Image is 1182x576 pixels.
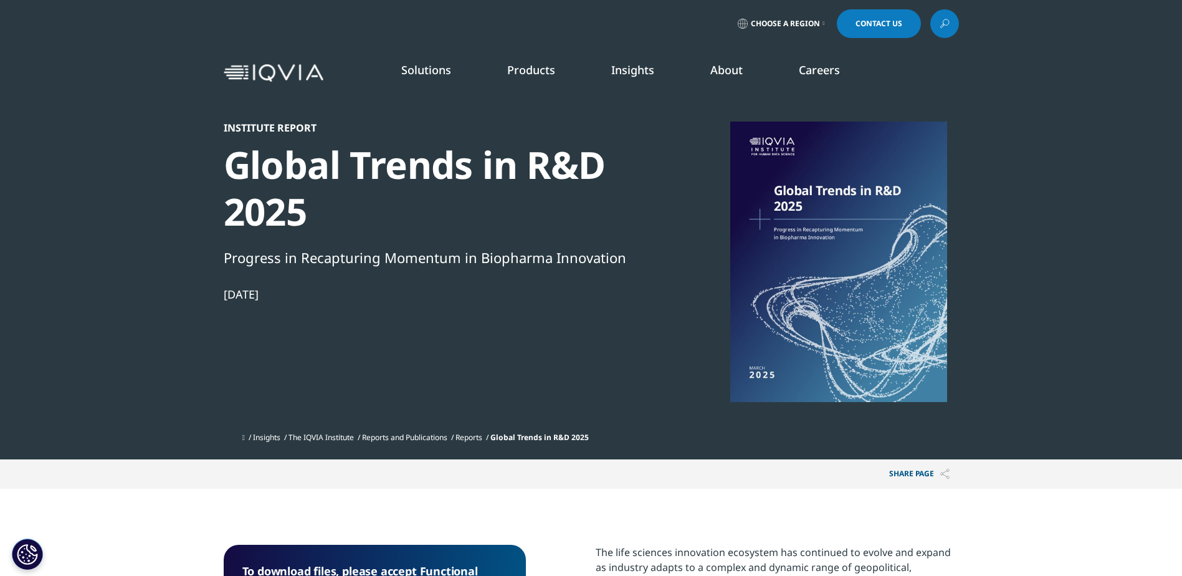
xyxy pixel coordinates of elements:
div: Global Trends in R&D 2025 [224,142,651,235]
span: Contact Us [856,20,902,27]
a: Contact Us [837,9,921,38]
img: IQVIA Healthcare Information Technology and Pharma Clinical Research Company [224,64,323,82]
button: Cookies Settings [12,539,43,570]
a: Solutions [401,62,451,77]
a: The IQVIA Institute [288,432,354,443]
nav: Primary [328,44,959,102]
div: [DATE] [224,287,651,302]
a: Insights [611,62,654,77]
a: Reports [455,432,482,443]
a: Reports and Publications [362,432,447,443]
button: Share PAGEShare PAGE [880,459,959,489]
img: Share PAGE [940,469,950,479]
a: Insights [253,432,280,443]
a: Products [507,62,555,77]
div: Progress in Recapturing Momentum in Biopharma Innovation [224,247,651,268]
div: Institute Report [224,122,651,134]
a: Careers [799,62,840,77]
p: Share PAGE [880,459,959,489]
span: Global Trends in R&D 2025 [490,432,589,443]
span: Choose a Region [751,19,820,29]
a: About [710,62,743,77]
